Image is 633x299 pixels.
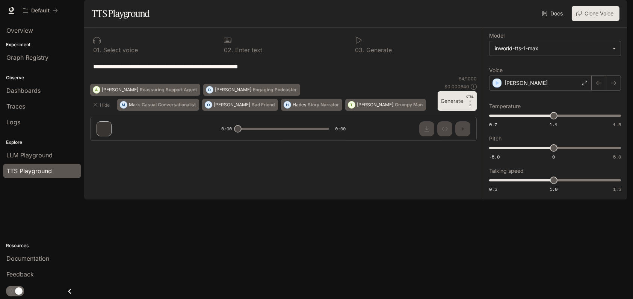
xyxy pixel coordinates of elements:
[215,88,251,92] p: [PERSON_NAME]
[20,3,61,18] button: All workspaces
[459,76,477,82] p: 64 / 1000
[489,186,497,192] span: 0.5
[140,88,197,92] p: Reassuring Support Agent
[293,103,306,107] p: Hades
[233,47,262,53] p: Enter text
[142,103,196,107] p: Casual Conversationalist
[308,103,339,107] p: Story Narrator
[355,47,364,53] p: 0 3 .
[489,68,503,73] p: Voice
[203,84,300,96] button: D[PERSON_NAME]Engaging Podcaster
[31,8,50,14] p: Default
[90,84,200,96] button: A[PERSON_NAME]Reassuring Support Agent
[541,6,566,21] a: Docs
[489,33,505,38] p: Model
[102,88,138,92] p: [PERSON_NAME]
[552,154,555,160] span: 0
[206,84,213,96] div: D
[284,99,291,111] div: H
[572,6,619,21] button: Clone Voice
[224,47,233,53] p: 0 2 .
[202,99,278,111] button: O[PERSON_NAME]Sad Friend
[438,91,477,111] button: GenerateCTRL +⏎
[90,99,114,111] button: Hide
[93,47,101,53] p: 0 1 .
[117,99,199,111] button: MMarkCasual Conversationalist
[550,121,557,128] span: 1.1
[357,103,393,107] p: [PERSON_NAME]
[489,41,621,56] div: inworld-tts-1-max
[505,79,548,87] p: [PERSON_NAME]
[348,99,355,111] div: T
[489,168,524,174] p: Talking speed
[92,6,150,21] h1: TTS Playground
[252,103,275,107] p: Sad Friend
[93,84,100,96] div: A
[345,99,426,111] button: T[PERSON_NAME]Grumpy Man
[205,99,212,111] div: O
[281,99,342,111] button: HHadesStory Narrator
[444,83,469,90] p: $ 0.000640
[489,121,497,128] span: 0.7
[120,99,127,111] div: M
[253,88,297,92] p: Engaging Podcaster
[489,136,502,141] p: Pitch
[613,186,621,192] span: 1.5
[466,94,474,108] p: ⏎
[395,103,423,107] p: Grumpy Man
[129,103,140,107] p: Mark
[489,154,500,160] span: -5.0
[466,94,474,103] p: CTRL +
[550,186,557,192] span: 1.0
[495,45,609,52] div: inworld-tts-1-max
[214,103,250,107] p: [PERSON_NAME]
[613,154,621,160] span: 5.0
[489,104,521,109] p: Temperature
[613,121,621,128] span: 1.5
[364,47,392,53] p: Generate
[101,47,138,53] p: Select voice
